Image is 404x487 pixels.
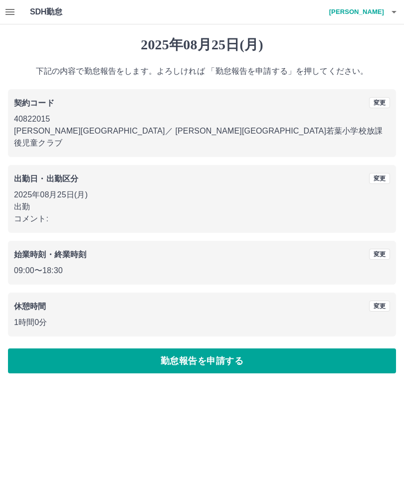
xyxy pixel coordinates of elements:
p: 下記の内容で勤怠報告をします。よろしければ 「勤怠報告を申請する」を押してください。 [8,65,396,77]
button: 変更 [369,173,390,184]
p: 出勤 [14,201,390,213]
p: 09:00 〜 18:30 [14,265,390,277]
button: 勤怠報告を申請する [8,348,396,373]
button: 変更 [369,97,390,108]
b: 契約コード [14,99,54,107]
p: 2025年08月25日(月) [14,189,390,201]
button: 変更 [369,249,390,260]
p: 1時間0分 [14,317,390,328]
b: 休憩時間 [14,302,46,311]
p: コメント: [14,213,390,225]
p: 40822015 [14,113,390,125]
p: [PERSON_NAME][GEOGRAPHIC_DATA] ／ [PERSON_NAME][GEOGRAPHIC_DATA]若葉小学校放課後児童クラブ [14,125,390,149]
h1: 2025年08月25日(月) [8,36,396,53]
b: 始業時刻・終業時刻 [14,250,86,259]
b: 出勤日・出勤区分 [14,174,78,183]
button: 変更 [369,301,390,312]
